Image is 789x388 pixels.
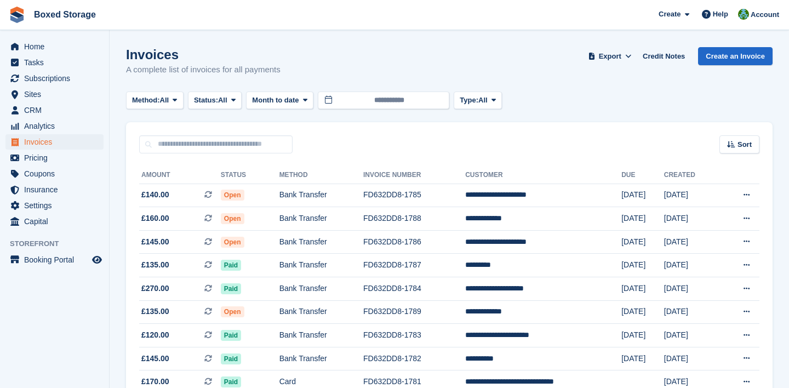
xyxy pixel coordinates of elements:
[363,347,465,370] td: FD632DD8-1782
[363,184,465,207] td: FD632DD8-1785
[221,237,244,248] span: Open
[664,254,719,277] td: [DATE]
[664,207,719,231] td: [DATE]
[279,207,363,231] td: Bank Transfer
[5,102,104,118] a: menu
[24,118,90,134] span: Analytics
[194,95,218,106] span: Status:
[279,347,363,370] td: Bank Transfer
[139,167,221,184] th: Amount
[221,330,241,341] span: Paid
[5,134,104,150] a: menu
[24,87,90,102] span: Sites
[621,184,664,207] td: [DATE]
[621,167,664,184] th: Due
[621,230,664,254] td: [DATE]
[638,47,689,65] a: Credit Notes
[90,253,104,266] a: Preview store
[621,324,664,347] td: [DATE]
[221,376,241,387] span: Paid
[5,166,104,181] a: menu
[221,306,244,317] span: Open
[141,259,169,271] span: £135.00
[141,353,169,364] span: £145.00
[5,87,104,102] a: menu
[279,184,363,207] td: Bank Transfer
[454,92,502,110] button: Type: All
[279,277,363,301] td: Bank Transfer
[599,51,621,62] span: Export
[24,150,90,166] span: Pricing
[126,92,184,110] button: Method: All
[5,150,104,166] a: menu
[621,207,664,231] td: [DATE]
[141,376,169,387] span: £170.00
[664,277,719,301] td: [DATE]
[363,277,465,301] td: FD632DD8-1784
[586,47,634,65] button: Export
[664,184,719,207] td: [DATE]
[221,190,244,201] span: Open
[363,207,465,231] td: FD632DD8-1788
[737,139,752,150] span: Sort
[363,324,465,347] td: FD632DD8-1783
[279,324,363,347] td: Bank Transfer
[664,347,719,370] td: [DATE]
[141,236,169,248] span: £145.00
[621,254,664,277] td: [DATE]
[279,300,363,324] td: Bank Transfer
[664,230,719,254] td: [DATE]
[221,167,279,184] th: Status
[279,230,363,254] td: Bank Transfer
[141,306,169,317] span: £135.00
[24,39,90,54] span: Home
[141,213,169,224] span: £160.00
[221,353,241,364] span: Paid
[465,167,621,184] th: Customer
[221,260,241,271] span: Paid
[24,182,90,197] span: Insurance
[279,254,363,277] td: Bank Transfer
[141,283,169,294] span: £270.00
[5,118,104,134] a: menu
[246,92,313,110] button: Month to date
[126,64,281,76] p: A complete list of invoices for all payments
[664,300,719,324] td: [DATE]
[24,134,90,150] span: Invoices
[5,55,104,70] a: menu
[24,252,90,267] span: Booking Portal
[221,283,241,294] span: Paid
[363,167,465,184] th: Invoice Number
[279,167,363,184] th: Method
[664,167,719,184] th: Created
[621,347,664,370] td: [DATE]
[188,92,242,110] button: Status: All
[24,102,90,118] span: CRM
[5,182,104,197] a: menu
[9,7,25,23] img: stora-icon-8386f47178a22dfd0bd8f6a31ec36ba5ce8667c1dd55bd0f319d3a0aa187defe.svg
[363,300,465,324] td: FD632DD8-1789
[5,214,104,229] a: menu
[698,47,773,65] a: Create an Invoice
[363,254,465,277] td: FD632DD8-1787
[160,95,169,106] span: All
[30,5,100,24] a: Boxed Storage
[252,95,299,106] span: Month to date
[664,324,719,347] td: [DATE]
[24,166,90,181] span: Coupons
[24,71,90,86] span: Subscriptions
[126,47,281,62] h1: Invoices
[141,329,169,341] span: £120.00
[713,9,728,20] span: Help
[751,9,779,20] span: Account
[141,189,169,201] span: £140.00
[218,95,227,106] span: All
[5,198,104,213] a: menu
[5,39,104,54] a: menu
[478,95,488,106] span: All
[5,71,104,86] a: menu
[5,252,104,267] a: menu
[221,213,244,224] span: Open
[24,198,90,213] span: Settings
[460,95,478,106] span: Type:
